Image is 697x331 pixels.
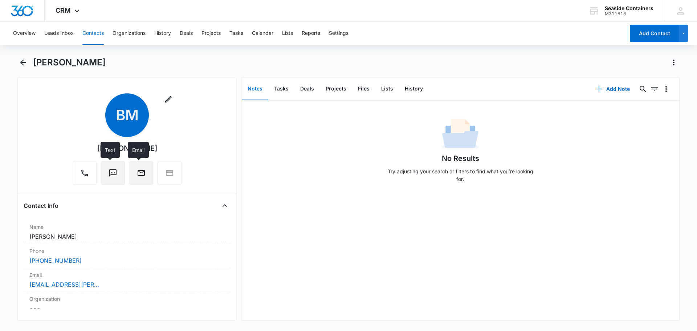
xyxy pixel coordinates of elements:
button: History [399,78,429,100]
div: [PERSON_NAME] [97,143,158,154]
label: Organization [29,295,225,303]
h1: No Results [442,153,479,164]
a: Email [129,172,153,178]
button: Organizations [113,22,146,45]
button: Deals [180,22,193,45]
button: Overflow Menu [660,83,672,95]
button: Close [219,200,231,211]
button: Text [101,161,125,185]
dd: [PERSON_NAME] [29,232,225,241]
div: Organization--- [24,292,231,316]
label: Email [29,271,225,279]
button: Add Note [589,80,637,98]
button: Lists [375,78,399,100]
button: Tasks [268,78,294,100]
button: Calendar [252,22,273,45]
button: Filters [649,83,660,95]
button: Settings [329,22,348,45]
div: account id [605,11,653,16]
button: Email [129,161,153,185]
label: Address [29,319,225,326]
a: Call [73,172,97,178]
a: [PHONE_NUMBER] [29,256,82,265]
button: Deals [294,78,320,100]
span: CRM [56,7,71,14]
button: Tasks [229,22,243,45]
div: Email[EMAIL_ADDRESS][PERSON_NAME][DOMAIN_NAME] [24,268,231,292]
button: Projects [201,22,221,45]
label: Name [29,223,225,231]
img: No Data [442,117,478,153]
h1: [PERSON_NAME] [33,57,106,68]
div: account name [605,5,653,11]
button: Back [17,57,29,68]
button: History [154,22,171,45]
button: Search... [637,83,649,95]
button: Notes [242,78,268,100]
button: Projects [320,78,352,100]
button: Files [352,78,375,100]
button: Leads Inbox [44,22,74,45]
button: Actions [668,57,680,68]
button: Add Contact [630,25,679,42]
button: Contacts [82,22,104,45]
button: Reports [302,22,320,45]
p: Try adjusting your search or filters to find what you’re looking for. [384,167,537,183]
a: Text [101,172,125,178]
div: Phone[PHONE_NUMBER] [24,244,231,268]
button: Overview [13,22,36,45]
dd: --- [29,304,225,313]
button: Call [73,161,97,185]
a: [EMAIL_ADDRESS][PERSON_NAME][DOMAIN_NAME] [29,280,102,289]
div: Name[PERSON_NAME] [24,220,231,244]
div: Email [128,142,149,158]
label: Phone [29,247,225,255]
button: Lists [282,22,293,45]
span: BM [105,93,149,137]
h4: Contact Info [24,201,58,210]
div: Text [101,142,120,158]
